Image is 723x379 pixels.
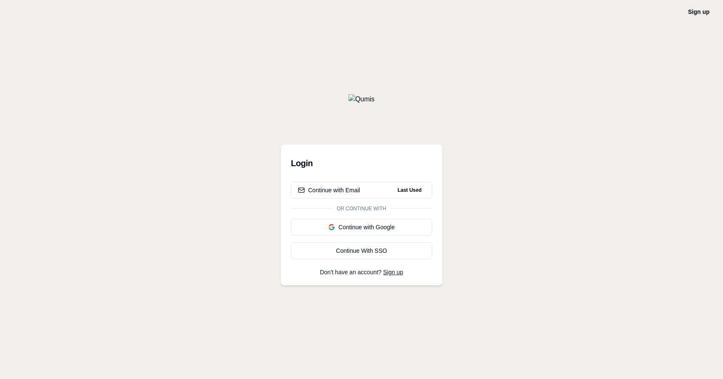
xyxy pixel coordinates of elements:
div: Continue with Google [298,223,425,231]
button: Continue with EmailLast Used [291,182,432,199]
a: Continue With SSO [291,242,432,259]
a: Sign up [383,269,403,276]
a: Sign up [688,8,710,15]
p: Don't have an account? [291,269,432,275]
h3: Login [291,155,432,172]
span: Last Used [394,185,425,195]
span: Or continue with [333,205,390,212]
button: Continue with Google [291,219,432,236]
div: Continue with Email [298,186,360,194]
div: Continue With SSO [298,246,425,255]
img: Qumis [348,94,375,104]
